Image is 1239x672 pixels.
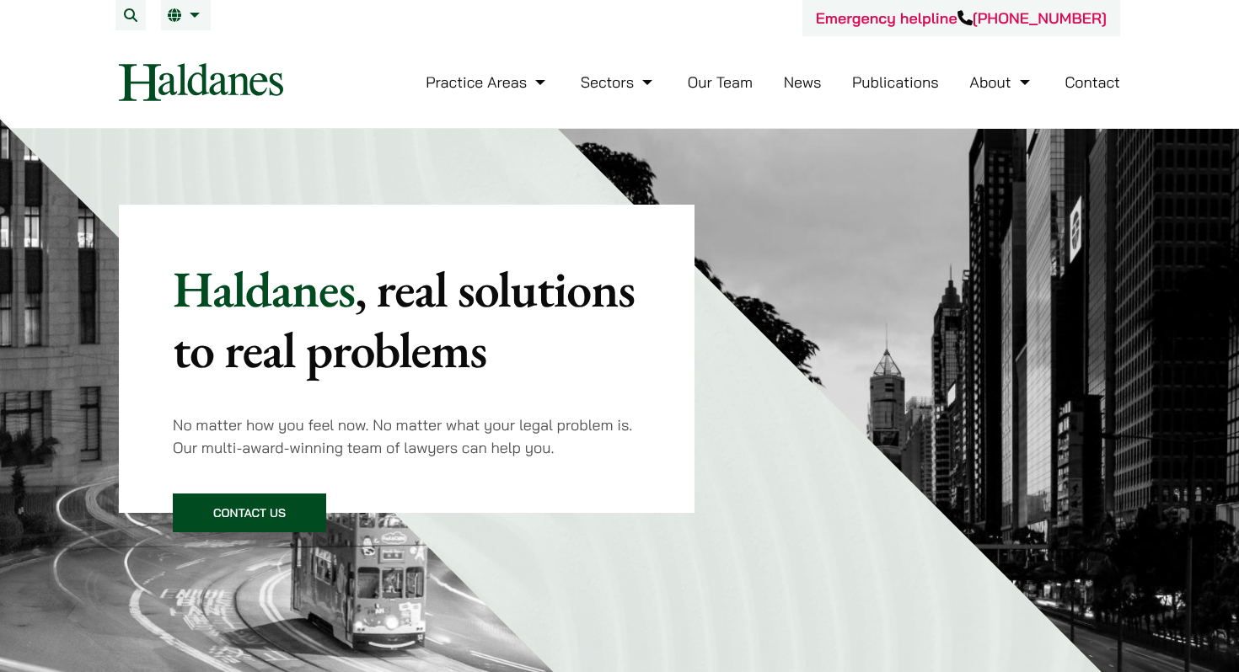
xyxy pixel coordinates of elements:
a: Our Team [688,72,753,92]
a: Sectors [581,72,657,92]
img: Logo of Haldanes [119,63,283,101]
a: Practice Areas [426,72,550,92]
a: News [784,72,822,92]
a: About [969,72,1033,92]
mark: , real solutions to real problems [173,256,635,382]
a: Publications [852,72,939,92]
p: Haldanes [173,259,641,380]
a: Contact [1065,72,1120,92]
a: Contact Us [173,493,326,532]
a: EN [168,8,204,22]
a: Emergency helpline[PHONE_NUMBER] [816,8,1107,28]
p: No matter how you feel now. No matter what your legal problem is. Our multi-award-winning team of... [173,413,641,459]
